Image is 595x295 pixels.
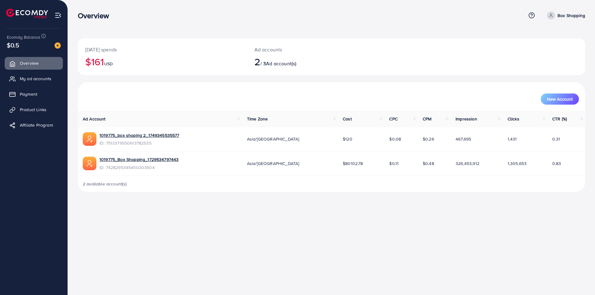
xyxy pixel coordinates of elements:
[547,97,573,101] span: New Account
[508,116,519,122] span: Clicks
[99,132,179,138] a: 1019775_box shoping 2_1749345535577
[83,116,106,122] span: Ad Account
[7,34,40,40] span: Ecomdy Balance
[99,156,178,163] a: 1019775_Box Shopping_1729534797443
[247,136,299,142] span: Asia/[GEOGRAPHIC_DATA]
[247,116,268,122] span: Time Zone
[569,267,590,290] iframe: Chat
[544,11,585,20] a: Box Shopping
[20,91,37,97] span: Payment
[5,119,63,131] a: Affiliate Program
[552,116,567,122] span: CTR (%)
[83,132,96,146] img: ic-ads-acc.e4c84228.svg
[423,136,434,142] span: $0.26
[85,56,240,67] h2: $161
[456,136,471,142] span: 467,695
[389,160,399,167] span: $0.11
[78,11,114,20] h3: Overview
[423,116,431,122] span: CPM
[20,106,46,113] span: Product Links
[266,60,296,67] span: Ad account(s)
[6,9,48,18] img: logo
[343,116,352,122] span: Cost
[104,61,113,67] span: USD
[20,76,51,82] span: My ad accounts
[20,60,38,66] span: Overview
[423,160,434,167] span: $0.48
[541,93,579,105] button: New Account
[20,122,53,128] span: Affiliate Program
[343,160,363,167] span: $80102.78
[5,103,63,116] a: Product Links
[456,160,479,167] span: 326,453,912
[5,72,63,85] a: My ad accounts
[7,41,20,50] span: $0.5
[508,136,517,142] span: 1,431
[456,116,477,122] span: Impression
[55,12,62,19] img: menu
[55,42,61,49] img: image
[83,157,96,170] img: ic-ads-acc.e4c84228.svg
[389,116,397,122] span: CPC
[85,46,240,53] p: [DATE] spends
[558,12,585,19] p: Box Shopping
[254,46,366,53] p: Ad accounts
[389,136,401,142] span: $0.08
[254,56,366,67] h2: / 3
[83,181,127,187] span: 2 available account(s)
[5,57,63,69] a: Overview
[254,54,260,69] span: 2
[247,160,299,167] span: Asia/[GEOGRAPHIC_DATA]
[99,140,179,146] span: ID: 7513379550613782535
[99,164,178,171] span: ID: 7428295345450303504
[343,136,352,142] span: $120
[552,160,561,167] span: 0.83
[508,160,527,167] span: 1,305,653
[5,88,63,100] a: Payment
[552,136,560,142] span: 0.31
